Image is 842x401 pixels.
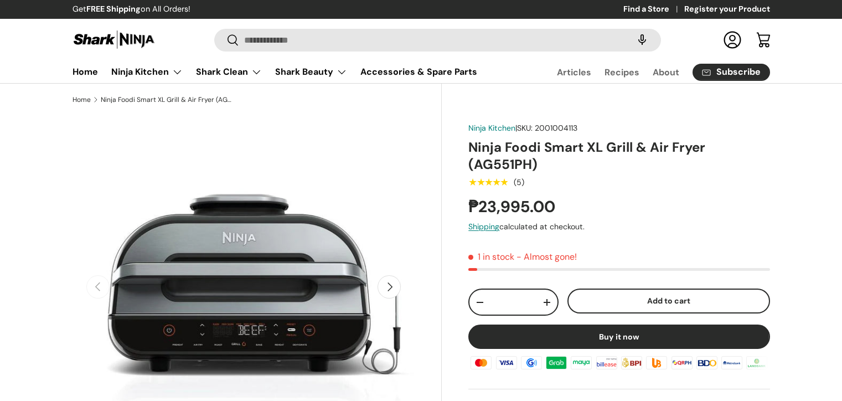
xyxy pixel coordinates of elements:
[73,61,477,83] nav: Primary
[716,68,761,76] span: Subscribe
[619,354,644,371] img: bpi
[516,251,577,263] p: - Almost gone!
[105,61,189,83] summary: Ninja Kitchen
[745,354,769,371] img: landbank
[623,3,684,16] a: Find a Store
[557,61,591,83] a: Articles
[468,196,558,217] strong: ₱23,995.00
[468,123,515,133] a: Ninja Kitchen
[517,123,533,133] span: SKU:
[530,61,770,83] nav: Secondary
[101,96,234,103] a: Ninja Foodi Smart XL Grill & Air Fryer (AG551PH)
[693,64,770,81] a: Subscribe
[275,61,347,83] a: Shark Beauty
[544,354,569,371] img: grabpay
[519,354,544,371] img: gcash
[189,61,268,83] summary: Shark Clean
[684,3,770,16] a: Register your Product
[669,354,694,371] img: qrph
[111,61,183,83] a: Ninja Kitchen
[73,61,98,83] a: Home
[86,4,141,14] strong: FREE Shipping
[468,138,769,173] h1: Ninja Foodi Smart XL Grill & Air Fryer (AG551PH)
[73,96,91,103] a: Home
[515,123,577,133] span: |
[468,177,508,187] div: 5.0 out of 5.0 stars
[73,3,190,16] p: Get on All Orders!
[569,354,593,371] img: maya
[605,61,639,83] a: Recipes
[514,178,524,187] div: (5)
[468,325,769,349] button: Buy it now
[469,354,493,371] img: master
[73,95,442,105] nav: Breadcrumbs
[567,289,770,313] button: Add to cart
[268,61,354,83] summary: Shark Beauty
[360,61,477,83] a: Accessories & Spare Parts
[624,28,660,52] speech-search-button: Search by voice
[644,354,669,371] img: ubp
[720,354,744,371] img: metrobank
[494,354,518,371] img: visa
[468,222,499,232] a: Shipping
[653,61,679,83] a: About
[73,29,156,50] img: Shark Ninja Philippines
[468,221,769,233] div: calculated at checkout.
[595,354,619,371] img: billease
[468,177,508,188] span: ★★★★★
[695,354,719,371] img: bdo
[196,61,262,83] a: Shark Clean
[468,251,514,263] span: 1 in stock
[535,123,577,133] span: 2001004113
